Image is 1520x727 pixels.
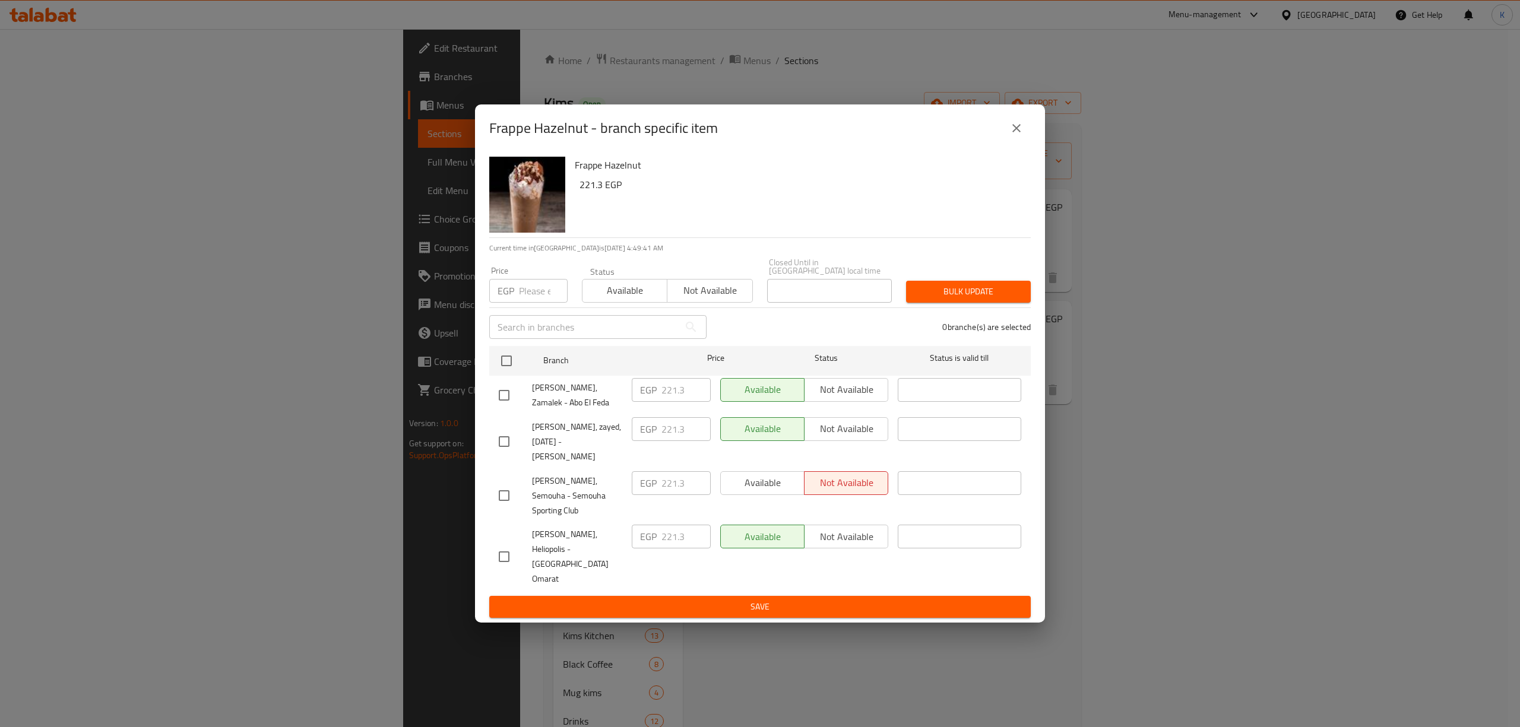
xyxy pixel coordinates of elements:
p: EGP [640,476,657,490]
span: Save [499,599,1021,614]
p: EGP [640,422,657,436]
button: Save [489,596,1031,618]
input: Please enter price [519,279,568,303]
p: 0 branche(s) are selected [942,321,1031,333]
img: Frappe Hazelnut [489,157,565,233]
input: Please enter price [661,378,711,402]
p: EGP [640,529,657,544]
span: Not available [672,282,748,299]
p: Current time in [GEOGRAPHIC_DATA] is [DATE] 4:49:41 AM [489,243,1031,253]
button: Bulk update [906,281,1031,303]
span: Available [587,282,663,299]
h6: 221.3 EGP [579,176,1021,193]
input: Please enter price [661,525,711,548]
span: [PERSON_NAME], Heliopolis - [GEOGRAPHIC_DATA] Omarat [532,527,622,586]
span: [PERSON_NAME], Semouha - Semouha Sporting Club [532,474,622,518]
span: Bulk update [916,284,1021,299]
button: close [1002,114,1031,142]
h2: Frappe Hazelnut - branch specific item [489,119,718,138]
span: Status is valid till [898,351,1021,366]
p: EGP [498,284,514,298]
button: Available [582,279,667,303]
span: Branch [543,353,667,368]
input: Please enter price [661,417,711,441]
span: Status [765,351,888,366]
span: [PERSON_NAME], Zamalek - Abo El Feda [532,380,622,410]
button: Not available [667,279,752,303]
h6: Frappe Hazelnut [575,157,1021,173]
span: Price [676,351,755,366]
span: [PERSON_NAME], zayed, [DATE] - [PERSON_NAME] [532,420,622,464]
input: Please enter price [661,471,711,495]
p: EGP [640,383,657,397]
input: Search in branches [489,315,679,339]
